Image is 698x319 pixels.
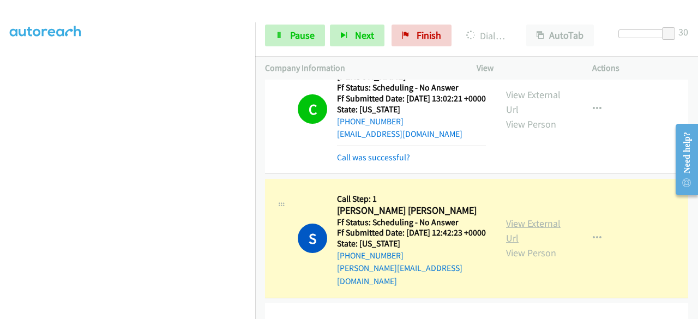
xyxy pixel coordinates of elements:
[337,82,486,93] h5: Ff Status: Scheduling - No Answer
[506,246,556,259] a: View Person
[506,88,561,116] a: View External Url
[330,25,384,46] button: Next
[337,263,462,286] a: [PERSON_NAME][EMAIL_ADDRESS][DOMAIN_NAME]
[337,250,404,261] a: [PHONE_NUMBER]
[337,194,486,204] h5: Call Step: 1
[337,104,486,115] h5: State: [US_STATE]
[337,204,483,217] h2: [PERSON_NAME] [PERSON_NAME]
[526,25,594,46] button: AutoTab
[667,116,698,203] iframe: Resource Center
[466,28,507,43] p: Dialing [PERSON_NAME] [PERSON_NAME]
[337,217,486,228] h5: Ff Status: Scheduling - No Answer
[506,118,556,130] a: View Person
[337,129,462,139] a: [EMAIL_ADDRESS][DOMAIN_NAME]
[337,116,404,127] a: [PHONE_NUMBER]
[265,25,325,46] a: Pause
[592,62,688,75] p: Actions
[355,29,374,41] span: Next
[337,238,486,249] h5: State: [US_STATE]
[678,25,688,39] div: 30
[337,152,410,162] a: Call was successful?
[392,25,452,46] a: Finish
[298,94,327,124] h1: C
[337,93,486,104] h5: Ff Submitted Date: [DATE] 13:02:21 +0000
[477,62,573,75] p: View
[265,62,457,75] p: Company Information
[506,217,561,244] a: View External Url
[417,29,441,41] span: Finish
[298,224,327,253] h1: S
[337,227,486,238] h5: Ff Submitted Date: [DATE] 12:42:23 +0000
[290,29,315,41] span: Pause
